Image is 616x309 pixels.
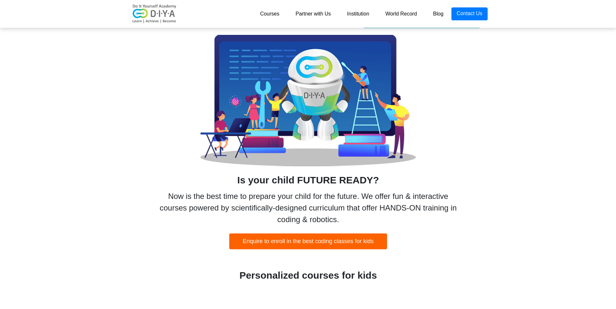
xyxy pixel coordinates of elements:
div: Personalized courses for kids [126,268,490,283]
a: Contact Us [451,7,487,20]
a: Courses [252,7,287,20]
a: Partner with Us [287,7,339,20]
img: logo-v2.png [129,4,180,24]
a: World Record [377,7,425,20]
a: Blog [425,7,451,20]
div: Is your child FUTURE READY? [124,173,492,187]
a: Enquire to enroll in the best coding classes for kids [229,238,387,244]
div: Now is the best time to prepare your child for the future. We offer fun & interactive courses pow... [155,191,462,225]
img: slide-2-image.png [200,35,416,166]
a: Institution [339,7,377,20]
button: Enquire to enroll in the best coding classes for kids [229,233,387,249]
